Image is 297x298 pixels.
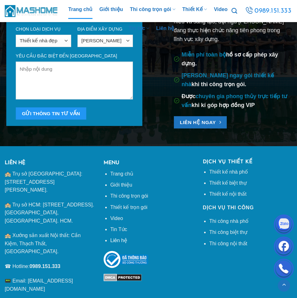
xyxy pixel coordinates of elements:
[5,277,94,293] p: 📟 Email: [EMAIL_ADDRESS][DOMAIN_NAME]
[110,216,123,221] a: Video
[110,171,133,176] a: Trang chủ
[5,4,58,18] img: MasHome – Tổng Thầu Thiết Kế Và Xây Nhà Trọn Gói
[30,264,60,269] a: 0989.151.333
[5,231,94,256] p: 🏤 Xưởng sản xuất Nội thất: Cần Kiệm, Thạch Thất, [GEOGRAPHIC_DATA].
[110,182,132,188] a: Giới thiệu
[244,5,292,17] a: 0989.151.333
[110,238,127,243] a: Liên hệ
[274,216,293,235] img: Zalo
[182,72,274,87] span: khi thi công trọn gói.
[110,227,127,232] a: Tin Tức
[182,51,226,58] strong: Miễn phí toàn bộ
[182,51,278,67] span: hồ sơ cấp phép xây dựng.
[5,201,94,225] p: 🏤 Trụ sở HCM: [STREET_ADDRESS]. [GEOGRAPHIC_DATA], [GEOGRAPHIC_DATA]. HCM.
[209,229,247,235] a: Thi công biệt thự
[16,52,133,60] label: Yêu cầu đặc biệt đến [GEOGRAPHIC_DATA]
[182,93,287,108] span: Được khi kí góp hợp đồng VIP
[5,170,94,194] p: 🏤 Trụ sở [GEOGRAPHIC_DATA]: [STREET_ADDRESS][PERSON_NAME].
[203,159,253,164] strong: Dịch vụ thiết kế
[182,72,274,87] strong: [PERSON_NAME] ngay gói thiết kế nhà
[278,279,290,292] a: Lên đầu trang
[174,9,285,42] span: Bằng trách nhiệm, tâm huyết cùng với sự am hiểu và sáng tạo, đội ngũ [PERSON_NAME] đang thực hiện...
[174,116,227,128] a: Liên hệ ngay
[209,191,246,197] a: Thiết kế nội thất
[182,93,287,108] strong: chuyên gia phong thủy trực tiếp tư vấn
[209,169,248,175] a: Thiết kế nhà phố
[156,19,174,38] a: Liên hệ
[180,119,216,127] span: Liên hệ ngay
[5,160,25,165] strong: LIÊN HỆ
[110,205,147,210] a: Thiết kế trọn gói
[209,241,247,246] a: Thi công nội thất
[110,193,148,199] a: Thi công trọn gói
[203,205,254,210] strong: Dịch vụ thi công
[129,19,149,38] a: Tin tức
[274,260,293,279] img: Phone
[5,262,94,271] p: ☎ Hotline:
[16,107,86,120] input: Gửi thông tin tư vấn
[231,4,237,18] a: Tìm kiếm
[274,238,293,257] img: Facebook
[104,160,119,165] strong: MENU
[104,274,142,281] img: DMCA.com Protection Status
[209,180,246,186] a: Thiết kế biệt thự
[209,218,248,224] a: Thi công nhà phố
[254,6,291,16] span: 0989.151.333
[16,26,71,33] label: Chọn loại dịch vụ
